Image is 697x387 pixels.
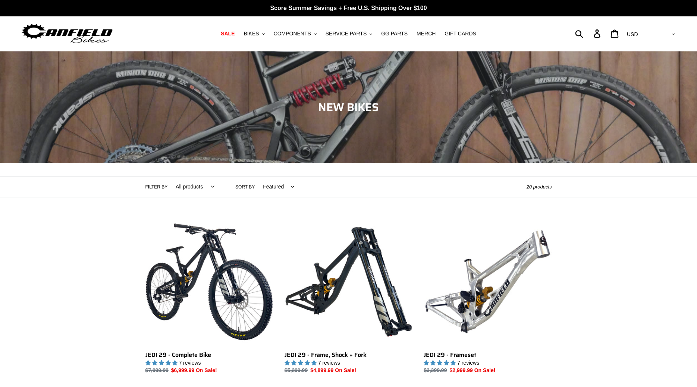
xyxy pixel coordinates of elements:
[441,29,480,39] a: GIFT CARDS
[579,25,598,42] input: Search
[326,31,367,37] span: SERVICE PARTS
[21,22,114,45] img: Canfield Bikes
[235,184,255,190] label: Sort by
[145,184,168,190] label: Filter by
[240,29,268,39] button: BIKES
[318,98,379,116] span: NEW BIKES
[322,29,376,39] button: SERVICE PARTS
[244,31,259,37] span: BIKES
[274,31,311,37] span: COMPONENTS
[270,29,320,39] button: COMPONENTS
[381,31,408,37] span: GG PARTS
[217,29,238,39] a: SALE
[413,29,439,39] a: MERCH
[417,31,436,37] span: MERCH
[445,31,476,37] span: GIFT CARDS
[221,31,235,37] span: SALE
[527,184,552,190] span: 20 products
[377,29,411,39] a: GG PARTS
